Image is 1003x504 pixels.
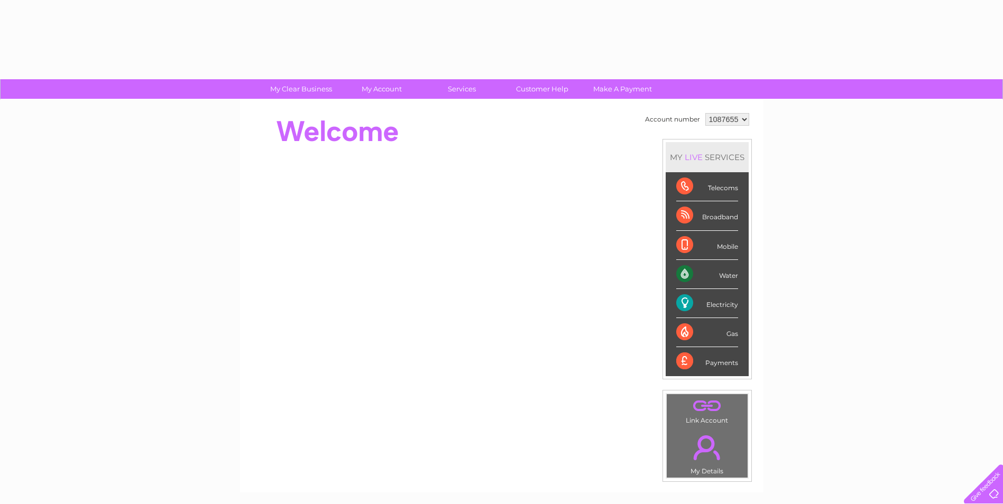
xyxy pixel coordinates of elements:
td: Account number [642,110,703,128]
div: Mobile [676,231,738,260]
div: LIVE [683,152,705,162]
div: MY SERVICES [666,142,749,172]
a: . [669,397,745,415]
td: Link Account [666,394,748,427]
a: Make A Payment [579,79,666,99]
div: Gas [676,318,738,347]
a: Services [418,79,505,99]
a: . [669,429,745,466]
a: My Account [338,79,425,99]
a: Customer Help [499,79,586,99]
div: Water [676,260,738,289]
div: Broadband [676,201,738,230]
td: My Details [666,426,748,478]
div: Telecoms [676,172,738,201]
a: My Clear Business [257,79,345,99]
div: Electricity [676,289,738,318]
div: Payments [676,347,738,376]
